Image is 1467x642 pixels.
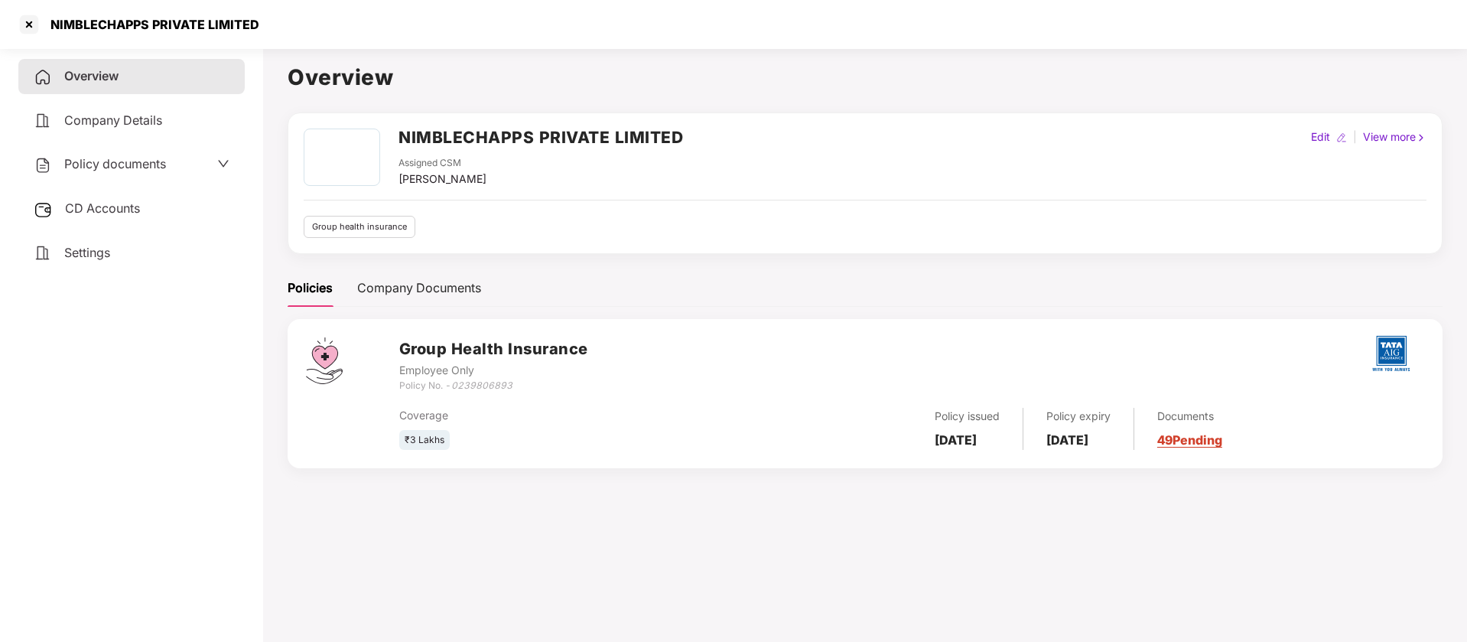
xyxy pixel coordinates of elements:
[217,158,229,170] span: down
[935,432,977,448] b: [DATE]
[399,362,588,379] div: Employee Only
[34,112,52,130] img: svg+xml;base64,PHN2ZyB4bWxucz0iaHR0cDovL3d3dy53My5vcmcvMjAwMC9zdmciIHdpZHRoPSIyNCIgaGVpZ2h0PSIyNC...
[34,244,52,262] img: svg+xml;base64,PHN2ZyB4bWxucz0iaHR0cDovL3d3dy53My5vcmcvMjAwMC9zdmciIHdpZHRoPSIyNCIgaGVpZ2h0PSIyNC...
[1157,408,1222,425] div: Documents
[1360,129,1430,145] div: View more
[64,245,110,260] span: Settings
[288,279,333,298] div: Policies
[451,380,512,391] i: 0239806893
[1046,432,1088,448] b: [DATE]
[34,156,52,174] img: svg+xml;base64,PHN2ZyB4bWxucz0iaHR0cDovL3d3dy53My5vcmcvMjAwMC9zdmciIHdpZHRoPSIyNCIgaGVpZ2h0PSIyNC...
[288,60,1443,94] h1: Overview
[34,200,53,219] img: svg+xml;base64,PHN2ZyB3aWR0aD0iMjUiIGhlaWdodD0iMjQiIHZpZXdCb3g9IjAgMCAyNSAyNCIgZmlsbD0ibm9uZSIgeG...
[306,337,343,384] img: svg+xml;base64,PHN2ZyB4bWxucz0iaHR0cDovL3d3dy53My5vcmcvMjAwMC9zdmciIHdpZHRoPSI0Ny43MTQiIGhlaWdodD...
[398,171,486,187] div: [PERSON_NAME]
[399,430,450,451] div: ₹3 Lakhs
[1350,129,1360,145] div: |
[64,156,166,171] span: Policy documents
[304,216,415,238] div: Group health insurance
[1365,327,1418,380] img: tatag.png
[398,125,683,150] h2: NIMBLECHAPPS PRIVATE LIMITED
[65,200,140,216] span: CD Accounts
[399,337,588,361] h3: Group Health Insurance
[1336,132,1347,143] img: editIcon
[398,156,486,171] div: Assigned CSM
[1416,132,1426,143] img: rightIcon
[399,379,588,393] div: Policy No. -
[34,68,52,86] img: svg+xml;base64,PHN2ZyB4bWxucz0iaHR0cDovL3d3dy53My5vcmcvMjAwMC9zdmciIHdpZHRoPSIyNCIgaGVpZ2h0PSIyNC...
[41,17,259,32] div: NIMBLECHAPPS PRIVATE LIMITED
[399,407,741,424] div: Coverage
[357,279,481,298] div: Company Documents
[1308,129,1333,145] div: Edit
[935,408,1000,425] div: Policy issued
[1157,432,1222,448] a: 49 Pending
[64,112,162,128] span: Company Details
[1046,408,1111,425] div: Policy expiry
[64,68,119,83] span: Overview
